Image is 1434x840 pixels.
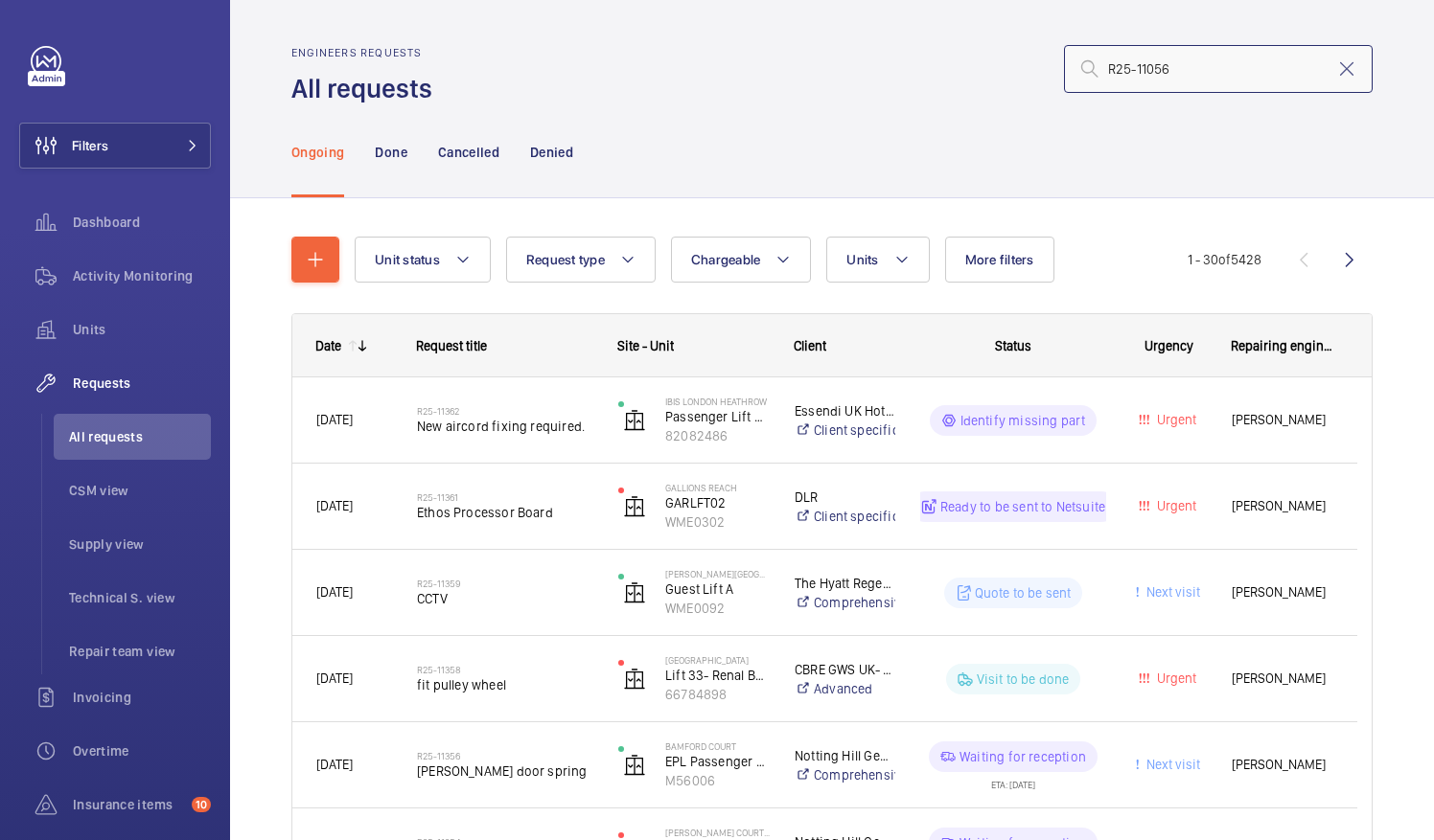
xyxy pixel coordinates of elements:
[375,252,440,267] span: Unit status
[1145,338,1193,353] span: Urgency
[417,491,593,503] h2: R25-11361
[665,599,770,618] p: WME0092
[73,688,211,707] span: Invoicing
[69,427,211,446] span: All requests
[623,581,646,604] img: elevator.svg
[795,746,895,765] p: Notting Hill Genesis
[795,593,895,612] a: Comprehensive
[417,750,593,761] h2: R25-11356
[665,827,770,838] p: [PERSON_NAME] Court - High Risk Building
[316,498,353,513] span: [DATE]
[623,409,646,432] img: elevator.svg
[72,136,108,155] span: Filters
[438,143,499,162] p: Cancelled
[1231,338,1334,353] span: Repairing engineer
[19,123,211,169] button: Filters
[69,642,211,661] span: Repair team view
[1232,668,1333,690] span: [PERSON_NAME]
[526,252,605,267] span: Request type
[417,675,593,694] span: fit pulley wheel
[416,338,487,353] span: Request title
[69,588,211,607] span: Technical S. view
[665,568,770,579] p: [PERSON_NAME][GEOGRAPHIC_DATA] - [GEOGRAPHIC_DATA]
[623,495,646,518] img: elevator.svg
[977,670,1070,689] p: Visit to be done
[794,338,826,353] span: Client
[1232,581,1333,603] span: [PERSON_NAME]
[671,237,812,283] button: Chargeable
[665,666,770,685] p: Lift 33- Renal Building (LH) Building 555
[623,754,646,777] img: elevator.svg
[665,685,770,704] p: 66784898
[73,213,211,232] span: Dashboard
[417,761,593,781] span: [PERSON_NAME] door spring
[417,589,593,608] span: CCTV
[960,411,1086,430] p: Identify missing part
[1153,670,1196,686] span: Urgent
[665,493,770,512] p: GARLFT02
[691,252,761,267] span: Chargeable
[73,795,184,814] span: Insurance items
[1232,754,1333,776] span: [PERSON_NAME]
[665,579,770,599] p: Guest Lift A
[665,771,770,790] p: M56006
[192,797,211,812] span: 10
[965,252,1034,267] span: More filters
[665,512,770,532] p: WME0302
[665,426,770,445] p: 82082486
[1153,498,1196,513] span: Urgent
[795,574,895,593] p: The Hyatt Regency London - [GEOGRAPHIC_DATA][PERSON_NAME]
[355,237,491,283] button: Unit status
[995,338,1031,353] span: Status
[315,338,341,353] div: Date
[73,320,211,339] span: Units
[795,401,895,420] p: Essendi UK Hotels 1 Limited
[1153,412,1196,427] span: Urgent
[291,71,444,106] h1: All requests
[960,747,1086,766] p: Waiting for reception
[73,266,211,285] span: Activity Monitoring
[417,405,593,417] h2: R25-11362
[375,143,406,162] p: Done
[417,503,593,522] span: Ethos Processor Board
[795,488,895,507] p: DLR
[991,772,1035,789] div: ETA: [DATE]
[417,578,593,589] h2: R25-11359
[291,143,344,162] p: Ongoing
[316,584,353,600] span: [DATE]
[617,338,674,353] span: Site - Unit
[1064,45,1373,93] input: Search by request number or quote number
[665,654,770,666] p: [GEOGRAPHIC_DATA]
[795,765,895,784] a: Comprehensive
[945,237,1054,283] button: More filters
[665,482,770,493] p: Gallions Reach
[316,670,353,686] span: [DATE]
[665,740,770,752] p: Bamford Court
[69,481,211,500] span: CSM view
[1232,495,1333,517] span: [PERSON_NAME]
[316,412,353,427] span: [DATE]
[795,507,895,526] a: Client specific
[665,752,770,771] p: EPL Passenger Lift
[1188,253,1261,266] span: 1 - 30 5428
[846,252,878,267] span: Units
[1232,409,1333,431] span: [PERSON_NAME]
[316,757,353,772] span: [DATE]
[291,46,444,59] h2: Engineers requests
[417,664,593,675] h2: R25-11358
[1143,584,1200,600] span: Next visit
[417,417,593,436] span: New aircord fixing required.
[623,668,646,691] img: elevator.svg
[1143,757,1200,772] span: Next visit
[73,374,211,393] span: Requests
[940,497,1105,516] p: Ready to be sent to Netsuite
[665,407,770,426] p: Passenger Lift 3 R/H
[665,396,770,407] p: IBIS LONDON HEATHROW
[795,679,895,698] a: Advanced
[795,660,895,679] p: CBRE GWS UK- [GEOGRAPHIC_DATA] ([GEOGRAPHIC_DATA])
[530,143,573,162] p: Denied
[69,534,211,554] span: Supply view
[795,420,895,440] a: Client specific
[975,583,1072,602] p: Quote to be sent
[826,237,929,283] button: Units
